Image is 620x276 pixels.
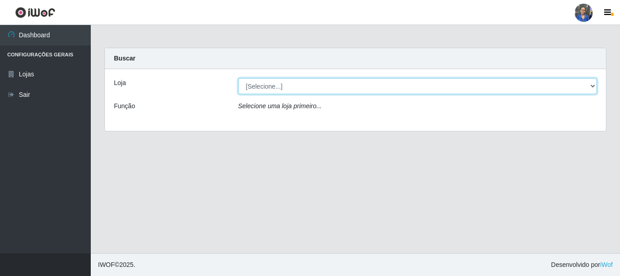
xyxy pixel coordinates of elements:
[600,261,613,268] a: iWof
[114,78,126,88] label: Loja
[551,260,613,270] span: Desenvolvido por
[238,102,322,110] i: Selecione uma loja primeiro...
[114,101,135,111] label: Função
[15,7,55,18] img: CoreUI Logo
[98,261,115,268] span: IWOF
[114,55,135,62] strong: Buscar
[98,260,135,270] span: © 2025 .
